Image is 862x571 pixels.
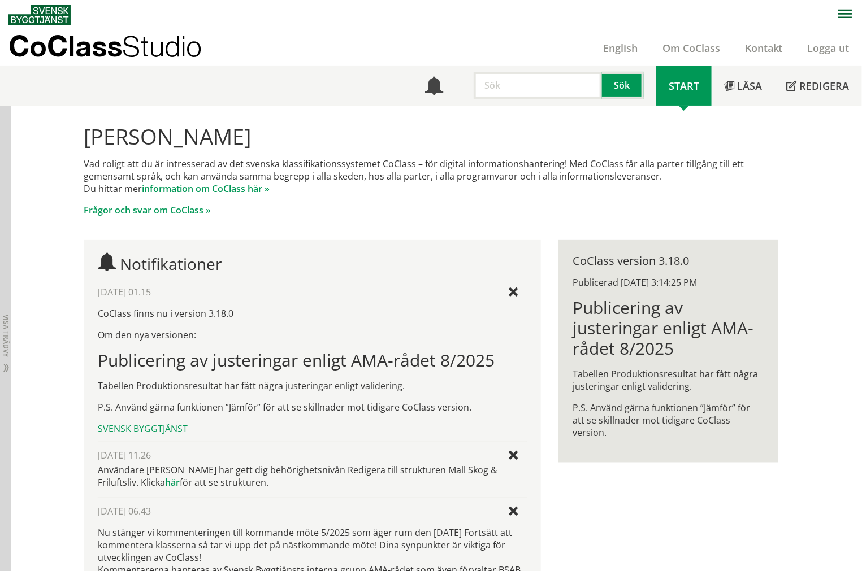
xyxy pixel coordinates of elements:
[774,66,862,106] a: Redigera
[573,276,764,289] div: Publicerad [DATE] 3:14:25 PM
[573,368,764,393] p: Tabellen Produktionsresultat har fått några justeringar enligt validering.
[98,286,151,298] span: [DATE] 01.15
[98,380,527,392] p: Tabellen Produktionsresultat har fått några justeringar enligt validering.
[669,79,699,93] span: Start
[142,182,270,195] a: information om CoClass här »
[8,40,202,53] p: CoClass
[425,78,443,96] span: Notifikationer
[84,158,778,195] p: Vad roligt att du är intresserad av det svenska klassifikationssystemet CoClass – för digital inf...
[98,464,527,489] div: Användare [PERSON_NAME] har gett dig behörighetsnivån Redigera till strukturen Mall Skog & Friluf...
[165,476,180,489] a: här
[98,307,527,320] p: CoClass finns nu i version 3.18.0
[591,41,650,55] a: English
[2,315,9,357] span: Visa trädvy
[733,41,795,55] a: Kontakt
[602,72,644,99] button: Sök
[84,204,211,216] a: Frågor och svar om CoClass »
[573,255,764,267] div: CoClass version 3.18.0
[474,72,602,99] input: Sök
[98,449,151,461] span: [DATE] 11.26
[737,79,762,93] span: Läsa
[573,298,764,359] h1: Publicering av justeringar enligt AMA-rådet 8/2025
[573,402,764,439] p: P.S. Använd gärna funktionen ”Jämför” för att se skillnader mot tidigare CoClass version.
[84,124,778,149] h1: [PERSON_NAME]
[8,5,71,25] img: Svensk Byggtjänst
[98,505,151,517] span: [DATE] 06.43
[650,41,733,55] a: Om CoClass
[98,422,527,435] div: Svensk Byggtjänst
[120,253,222,274] span: Notifikationer
[800,79,850,93] span: Redigera
[795,41,862,55] a: Logga ut
[98,350,527,371] h1: Publicering av justeringar enligt AMA-rådet 8/2025
[122,29,202,63] span: Studio
[8,30,226,66] a: CoClassStudio
[98,329,527,341] p: Om den nya versionen:
[656,66,712,106] a: Start
[98,401,527,413] p: P.S. Använd gärna funktionen ”Jämför” för att se skillnader mot tidigare CoClass version.
[712,66,774,106] a: Läsa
